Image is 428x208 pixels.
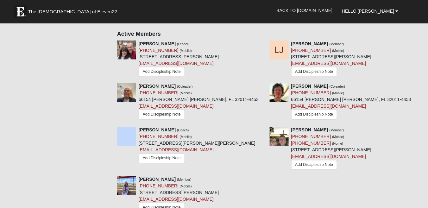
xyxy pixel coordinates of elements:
a: Block Configuration (Alt-B) [401,197,412,206]
small: (Member) [330,42,344,46]
strong: [PERSON_NAME] [291,84,328,89]
strong: [PERSON_NAME] [291,41,328,46]
a: [PHONE_NUMBER] [291,134,331,139]
small: (Member) [330,129,344,132]
small: (Coleader) [177,85,193,89]
a: [PHONE_NUMBER] [291,141,331,146]
a: [EMAIL_ADDRESS][DOMAIN_NAME] [291,154,366,159]
small: (Leader) [177,42,190,46]
small: (Mobile) [332,91,344,95]
small: (Mobile) [332,135,344,139]
a: Web cache enabled [140,199,143,206]
div: [STREET_ADDRESS][PERSON_NAME] [139,41,219,79]
small: (Mobile) [180,135,192,139]
strong: [PERSON_NAME] [291,128,328,133]
small: (Mobile) [332,49,344,53]
small: (Mobile) [180,185,192,188]
a: Add Discipleship Note [139,67,185,77]
a: [EMAIL_ADDRESS][DOMAIN_NAME] [139,61,214,66]
small: (Coleader) [330,85,345,89]
div: 66154 [PERSON_NAME] [PERSON_NAME], FL 32011-4453 [291,83,411,122]
a: The [DEMOGRAPHIC_DATA] of Eleven22 [11,2,137,18]
a: [PHONE_NUMBER] [291,48,331,53]
a: [EMAIL_ADDRESS][DOMAIN_NAME] [291,104,366,109]
span: HTML Size: 116 KB [98,200,135,206]
span: Hello [PERSON_NAME] [342,9,394,14]
div: [STREET_ADDRESS][PERSON_NAME] [291,41,372,79]
a: [PHONE_NUMBER] [139,48,179,53]
strong: [PERSON_NAME] [139,177,176,182]
a: [EMAIL_ADDRESS][DOMAIN_NAME] [291,61,366,66]
a: [EMAIL_ADDRESS][DOMAIN_NAME] [139,148,214,153]
a: Page Properties (Alt+P) [412,197,424,206]
a: Hello [PERSON_NAME] [337,3,403,19]
span: The [DEMOGRAPHIC_DATA] of Eleven22 [28,9,117,15]
a: Add Discipleship Note [139,110,185,120]
strong: [PERSON_NAME] [139,41,176,46]
div: [STREET_ADDRESS][PERSON_NAME][PERSON_NAME] [139,127,255,166]
div: 66154 [PERSON_NAME] [PERSON_NAME], FL 32011-4453 [139,83,259,122]
img: Eleven22 logo [14,5,27,18]
small: (Member) [177,178,192,182]
small: (Home) [332,142,343,146]
a: Add Discipleship Note [291,110,337,120]
a: [PHONE_NUMBER] [139,184,179,189]
a: [PHONE_NUMBER] [291,91,331,96]
strong: [PERSON_NAME] [139,128,176,133]
span: ViewState Size: 36 KB [52,200,93,206]
a: Back to [DOMAIN_NAME] [272,3,337,18]
div: [STREET_ADDRESS][PERSON_NAME] [291,127,372,172]
h4: Active Members [117,31,412,38]
a: Add Discipleship Note [139,154,185,163]
a: [EMAIL_ADDRESS][DOMAIN_NAME] [139,104,214,109]
a: Add Discipleship Note [291,160,337,170]
a: [PHONE_NUMBER] [139,134,179,139]
strong: [PERSON_NAME] [139,84,176,89]
a: Add Discipleship Note [291,67,337,77]
small: (Coach) [177,129,189,132]
a: [PHONE_NUMBER] [139,91,179,96]
small: (Mobile) [180,91,192,95]
small: (Mobile) [180,49,192,53]
a: Page Load Time: 0.33s [6,201,45,205]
